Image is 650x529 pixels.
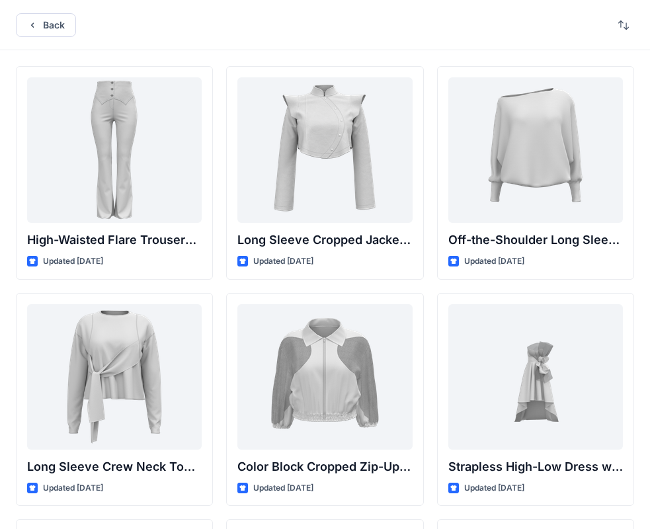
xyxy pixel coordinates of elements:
a: Long Sleeve Crew Neck Top with Asymmetrical Tie Detail [27,304,202,450]
p: Updated [DATE] [43,255,103,268]
p: Updated [DATE] [464,481,524,495]
p: Long Sleeve Crew Neck Top with Asymmetrical Tie Detail [27,458,202,476]
p: Long Sleeve Cropped Jacket with Mandarin Collar and Shoulder Detail [237,231,412,249]
p: Color Block Cropped Zip-Up Jacket with Sheer Sleeves [237,458,412,476]
p: Updated [DATE] [253,481,313,495]
p: Off-the-Shoulder Long Sleeve Top [448,231,623,249]
a: Color Block Cropped Zip-Up Jacket with Sheer Sleeves [237,304,412,450]
a: Strapless High-Low Dress with Side Bow Detail [448,304,623,450]
p: High-Waisted Flare Trousers with Button Detail [27,231,202,249]
a: Long Sleeve Cropped Jacket with Mandarin Collar and Shoulder Detail [237,77,412,223]
p: Strapless High-Low Dress with Side Bow Detail [448,458,623,476]
p: Updated [DATE] [253,255,313,268]
p: Updated [DATE] [43,481,103,495]
p: Updated [DATE] [464,255,524,268]
a: High-Waisted Flare Trousers with Button Detail [27,77,202,223]
a: Off-the-Shoulder Long Sleeve Top [448,77,623,223]
button: Back [16,13,76,37]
